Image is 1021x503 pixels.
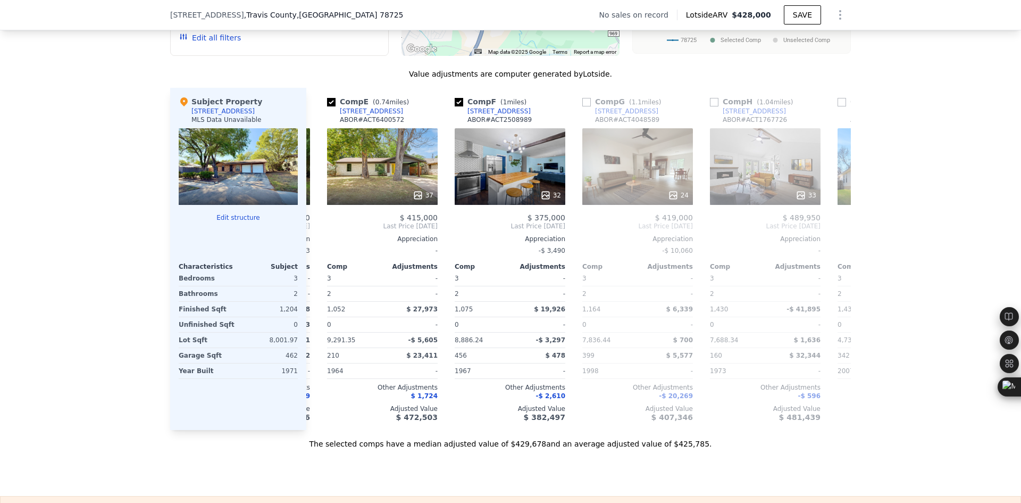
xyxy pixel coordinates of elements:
[767,317,821,332] div: -
[838,321,842,328] span: 0
[413,190,433,201] div: 37
[789,352,821,359] span: $ 32,344
[794,336,821,344] span: $ 1,636
[796,190,816,201] div: 33
[179,96,262,107] div: Subject Property
[327,336,355,344] span: 9,291.35
[455,96,531,107] div: Comp F
[838,352,850,359] span: 342
[838,107,961,116] a: [STREET_ADDRESS][PERSON_NAME]
[240,333,298,348] div: 8,001.97
[512,317,565,332] div: -
[406,306,438,313] span: $ 27,973
[710,321,714,328] span: 0
[625,98,665,106] span: ( miles)
[455,336,483,344] span: 8,886.24
[503,98,507,106] span: 1
[240,302,298,317] div: 1,204
[752,98,797,106] span: ( miles)
[582,306,600,313] span: 1,164
[582,352,595,359] span: 399
[582,107,658,116] a: [STREET_ADDRESS]
[574,49,616,55] a: Report a map error
[327,222,438,230] span: Last Price [DATE]
[340,107,403,116] div: [STREET_ADDRESS]
[838,222,948,230] span: Last Price [DATE]
[404,42,439,56] a: Open this area in Google Maps (opens a new window)
[783,37,830,44] text: Unselected Comp
[582,286,635,301] div: 2
[170,430,851,449] div: The selected comps have a median adjusted value of $429,678 and an average adjusted value of $425...
[238,262,298,271] div: Subject
[723,107,786,116] div: [STREET_ADDRESS]
[545,352,565,359] span: $ 478
[384,364,438,378] div: -
[240,286,298,301] div: 2
[179,333,236,348] div: Lot Sqft
[595,107,658,116] div: [STREET_ADDRESS]
[455,352,467,359] span: 456
[488,49,546,55] span: Map data ©2025 Google
[582,364,635,378] div: 1998
[179,262,238,271] div: Characteristics
[455,383,565,392] div: Other Adjustments
[455,262,510,271] div: Comp
[784,5,821,24] button: SAVE
[384,286,438,301] div: -
[179,213,298,222] button: Edit structure
[651,413,693,422] span: $ 407,346
[632,98,642,106] span: 1.1
[327,405,438,413] div: Adjusted Value
[455,321,459,328] span: 0
[582,336,610,344] span: 7,836.44
[830,4,851,26] button: Show Options
[640,364,693,378] div: -
[327,235,438,243] div: Appreciation
[721,37,761,44] text: Selected Comp
[838,336,866,344] span: 4,734.97
[540,190,561,201] div: 32
[179,302,236,317] div: Finished Sqft
[327,352,339,359] span: 210
[327,364,380,378] div: 1964
[681,37,697,44] text: 78725
[767,364,821,378] div: -
[496,98,531,106] span: ( miles)
[582,383,693,392] div: Other Adjustments
[327,243,438,258] div: -
[710,262,765,271] div: Comp
[783,213,821,222] span: $ 489,950
[170,10,244,20] span: [STREET_ADDRESS]
[767,286,821,301] div: -
[582,96,665,107] div: Comp G
[369,98,413,106] span: ( miles)
[327,383,438,392] div: Other Adjustments
[240,348,298,363] div: 462
[455,286,508,301] div: 2
[191,107,255,116] div: [STREET_ADDRESS]
[838,286,891,301] div: 2
[786,306,821,313] span: -$ 41,895
[582,405,693,413] div: Adjusted Value
[759,98,774,106] span: 1.04
[455,107,531,116] a: [STREET_ADDRESS]
[673,336,693,344] span: $ 700
[240,317,298,332] div: 0
[553,49,567,55] a: Terms (opens in new tab)
[297,11,404,19] span: , [GEOGRAPHIC_DATA] 78725
[710,405,821,413] div: Adjusted Value
[400,213,438,222] span: $ 415,000
[467,107,531,116] div: [STREET_ADDRESS]
[659,392,693,400] span: -$ 20,269
[528,213,565,222] span: $ 375,000
[638,262,693,271] div: Adjustments
[179,364,236,378] div: Year Built
[850,116,915,124] div: ABOR # ACT7404222
[384,317,438,332] div: -
[510,262,565,271] div: Adjustments
[838,96,922,107] div: Comp I
[404,42,439,56] img: Google
[710,243,821,258] div: -
[732,11,771,19] span: $428,000
[710,336,738,344] span: 7,688.34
